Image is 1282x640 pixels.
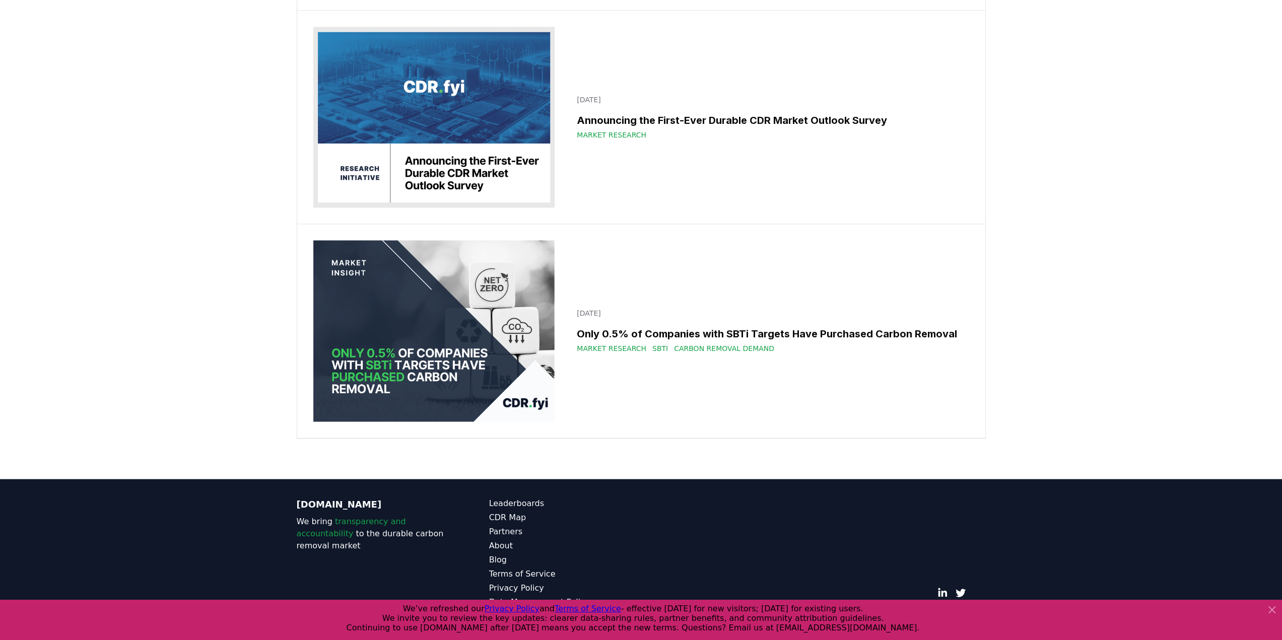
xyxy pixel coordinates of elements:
[937,588,948,598] a: LinkedIn
[652,343,668,353] span: SBTi
[577,113,963,128] h3: Announcing the First-Ever Durable CDR Market Outlook Survey
[489,497,641,509] a: Leaderboards
[674,343,774,353] span: Carbon Removal Demand
[577,343,646,353] span: Market Research
[571,302,969,360] a: [DATE]Only 0.5% of Companies with SBTi Targets Have Purchased Carbon RemovalMarket ResearchSBTiCa...
[577,130,646,140] span: Market Research
[956,588,966,598] a: Twitter
[313,240,555,421] img: Only 0.5% of Companies with SBTi Targets Have Purchased Carbon Removal blog post image
[297,515,449,551] p: We bring to the durable carbon removal market
[297,516,406,538] span: transparency and accountability
[489,567,641,580] a: Terms of Service
[577,308,963,318] p: [DATE]
[489,582,641,594] a: Privacy Policy
[489,596,641,608] a: Data Management Policy
[489,539,641,551] a: About
[571,89,969,146] a: [DATE]Announcing the First-Ever Durable CDR Market Outlook SurveyMarket Research
[313,27,555,208] img: Announcing the First-Ever Durable CDR Market Outlook Survey blog post image
[577,326,963,341] h3: Only 0.5% of Companies with SBTi Targets Have Purchased Carbon Removal
[489,525,641,537] a: Partners
[297,497,449,511] p: [DOMAIN_NAME]
[489,511,641,523] a: CDR Map
[577,95,963,105] p: [DATE]
[489,553,641,565] a: Blog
